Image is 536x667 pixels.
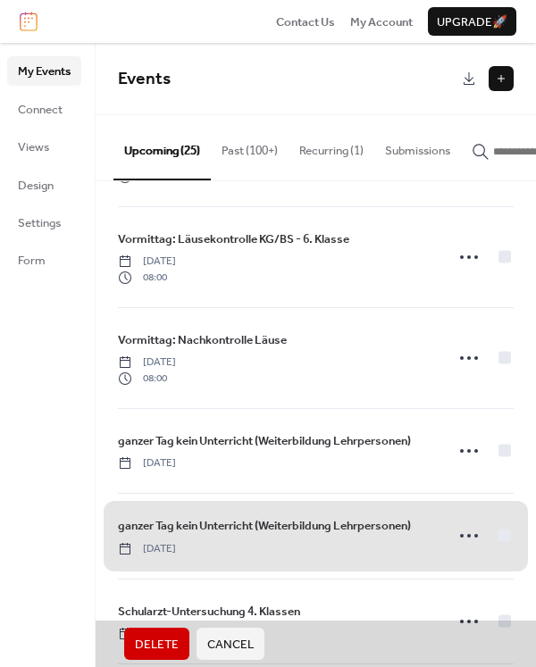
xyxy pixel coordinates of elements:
a: Contact Us [276,13,335,30]
span: Connect [18,101,63,119]
span: Upgrade 🚀 [437,13,507,31]
a: Views [7,132,81,161]
button: Cancel [197,628,264,660]
a: Design [7,171,81,199]
a: Connect [7,95,81,123]
a: My Events [7,56,81,85]
img: logo [20,12,38,31]
a: Settings [7,208,81,237]
span: Delete [135,636,179,654]
span: My Account [350,13,413,31]
span: Events [118,63,171,96]
span: My Events [18,63,71,80]
a: Form [7,246,81,274]
button: Upgrade🚀 [428,7,516,36]
a: My Account [350,13,413,30]
span: Settings [18,214,61,232]
button: Delete [124,628,189,660]
span: Contact Us [276,13,335,31]
button: Submissions [374,115,461,178]
button: Recurring (1) [289,115,374,178]
span: Cancel [207,636,254,654]
span: Design [18,177,54,195]
span: Form [18,252,46,270]
span: Views [18,138,49,156]
button: Upcoming (25) [113,115,211,179]
button: Past (100+) [211,115,289,178]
